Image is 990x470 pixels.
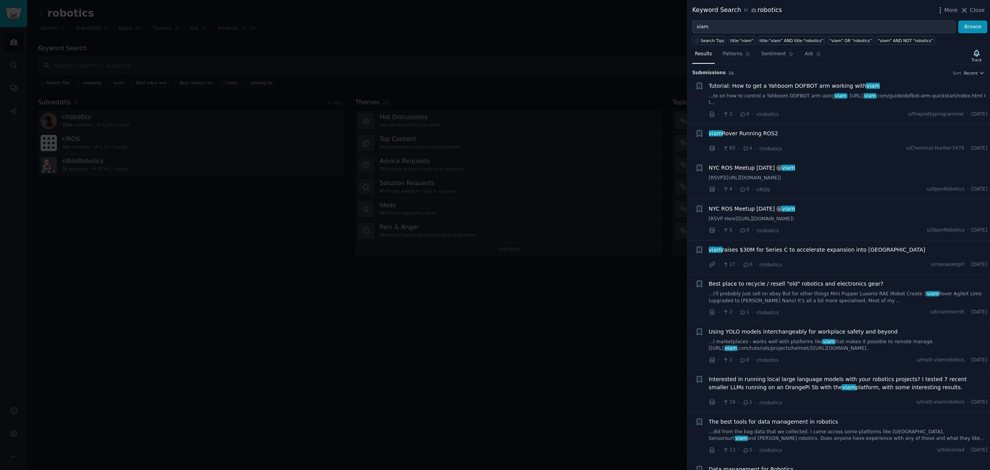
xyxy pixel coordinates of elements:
button: Browse [958,20,987,34]
span: viam [926,291,939,296]
span: · [752,356,754,364]
span: [DATE] [971,309,987,316]
div: "viam" AND NOT "robotics" [878,38,933,43]
span: 19 [722,399,735,406]
span: Rover Running ROS2 [709,129,778,138]
span: · [738,261,740,269]
span: 0 [739,227,749,234]
span: u/theprettyprogrammer [908,111,964,118]
span: · [738,145,740,153]
span: u/Siliconlad [937,447,964,454]
span: r/robotics [756,310,779,315]
button: More [936,6,958,14]
span: viam [708,130,723,136]
span: Results [695,51,712,58]
span: 13 [722,447,735,454]
span: · [735,110,737,118]
span: u/Chemical-Hunter-5479 [906,145,964,152]
span: · [752,186,754,194]
div: title:"viam" [731,38,754,43]
span: 26 [729,71,734,75]
span: · [718,145,720,153]
span: 5 [742,447,752,454]
span: r/robotics [756,358,779,363]
span: 2 [722,357,732,364]
span: Patterns [723,51,742,58]
a: ...l marketplaces - works well with platforms likeviamthat makes it possible to remote manage. [[... [709,339,988,352]
span: Tutorial: How to get a Yahboom DOFBOT arm working with [709,82,880,90]
span: u/OpenRobotics [927,227,964,234]
a: Results [692,48,715,64]
span: · [738,446,740,454]
div: "viam" OR "robotics" [830,38,872,43]
a: Tutorial: How to get a Yahboom DOFBOT arm working withviam [709,82,880,90]
span: 0 [742,261,752,268]
span: · [735,226,737,235]
span: · [967,186,969,193]
span: u/meowsergirl [930,261,964,268]
span: · [967,399,969,406]
a: ...I'll probably just sell on ebay But for other things Mini Pupper Luxonis RAE iRobot Create 3vi... [709,291,988,304]
span: u/matt-viamrobotics [917,399,964,406]
span: · [752,226,754,235]
span: in [744,7,748,14]
span: 17 [722,261,735,268]
span: · [967,309,969,316]
span: 4 [742,145,752,152]
span: Recent [964,70,978,76]
span: · [718,186,720,194]
span: viam [834,93,847,99]
span: Using YOLO models interchangeably for workplace safety and beyond [709,328,898,336]
a: viamraises $30M for Series C to accelerate expansion into [GEOGRAPHIC_DATA] [709,246,925,254]
span: · [718,110,720,118]
span: NYC ROS Meetup [DATE] @ [709,164,795,172]
div: Sort [953,70,961,76]
button: Close [960,6,985,14]
span: 1 [739,309,749,316]
span: r/robotics [760,262,782,267]
a: Interested in running local large language models with your robotics projects? I tested 7 recent ... [709,375,988,392]
a: NYC ROS Meetup [DATE] @viam [709,164,795,172]
span: viam [841,384,856,390]
a: title:"viam" [729,36,755,45]
a: Ask [802,48,824,64]
a: The best tools for data management in robotics [709,418,838,426]
span: u/matt-viamrobotics [917,357,964,364]
span: 0 [739,186,749,193]
span: 2 [722,111,732,118]
span: viam [781,206,796,212]
div: Keyword Search robotics [692,5,782,15]
span: 2 [722,309,732,316]
span: · [967,261,969,268]
span: Close [970,6,985,14]
span: NYC ROS Meetup [DATE] @ [709,205,795,213]
span: · [752,110,754,118]
a: [RSVP Here]([URL][DOMAIN_NAME]) [709,216,988,223]
span: 5 [722,227,732,234]
span: · [738,398,740,407]
span: · [967,227,969,234]
span: [DATE] [971,227,987,234]
a: Sentiment [759,48,797,64]
span: r/ROS [756,187,770,192]
span: Ask [805,51,813,58]
span: raises $30M for Series C to accelerate expansion into [GEOGRAPHIC_DATA] [709,246,925,254]
span: · [755,145,756,153]
a: viamRover Running ROS2 [709,129,778,138]
a: [RSVP]([URL][DOMAIN_NAME]) [709,175,988,182]
a: ...te on how to control a Yahboom DOFBOT arm usingviam: [URL].viam.com/guide/dofbot-arm-quickstar... [709,93,988,106]
span: viam [866,83,881,89]
button: Recent [964,70,985,76]
span: r/robotics [756,228,779,233]
span: 4 [722,186,732,193]
a: "viam" OR "robotics" [828,36,874,45]
span: 65 [722,145,735,152]
span: viam [822,339,835,344]
span: · [718,226,720,235]
span: More [944,6,958,14]
a: Best place to recycle / resell "old" robotics and electronics gear? [709,280,884,288]
span: · [755,446,756,454]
